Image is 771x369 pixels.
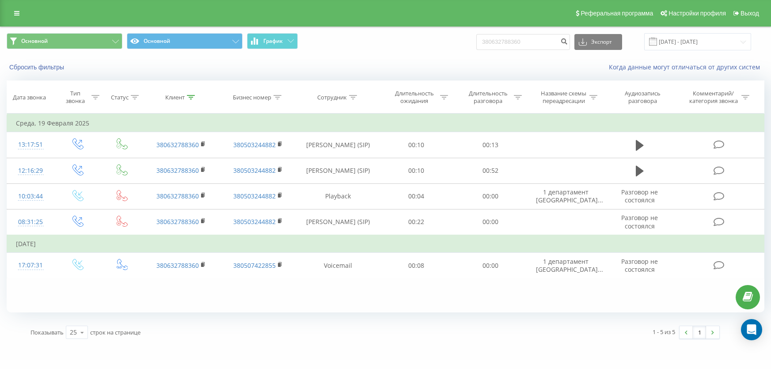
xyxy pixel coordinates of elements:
a: Когда данные могут отличаться от других систем [609,63,764,71]
a: 380503244882 [233,166,276,175]
td: Среда, 19 Февраля 2025 [7,114,764,132]
td: Playback [296,183,379,209]
td: [DATE] [7,235,764,253]
button: График [247,33,298,49]
td: [PERSON_NAME] (SIP) [296,209,379,235]
div: Open Intercom Messenger [741,319,762,340]
a: 380503244882 [233,192,276,200]
span: Разговор не состоялся [621,257,658,274]
a: 380507422855 [233,261,276,270]
td: 00:00 [453,183,527,209]
div: Комментарий/категория звонка [687,90,739,105]
td: 00:04 [380,183,453,209]
span: Реферальная программа [581,10,653,17]
div: Клиент [165,94,185,101]
div: 12:16:29 [16,162,46,179]
span: Выход [741,10,759,17]
div: Бизнес номер [233,94,271,101]
a: 380632788360 [156,217,199,226]
td: 00:08 [380,253,453,278]
div: 13:17:51 [16,136,46,153]
span: Показывать [30,328,64,336]
div: 08:31:25 [16,213,46,231]
span: График [263,38,283,44]
span: Разговор не состоялся [621,188,658,204]
span: Основной [21,38,48,45]
a: 380503244882 [233,217,276,226]
div: Название схемы переадресации [540,90,587,105]
div: 10:03:44 [16,188,46,205]
div: Дата звонка [13,94,46,101]
span: Настройки профиля [668,10,726,17]
div: Длительность ожидания [391,90,438,105]
span: 1 департамент [GEOGRAPHIC_DATA]... [536,188,603,204]
td: 00:22 [380,209,453,235]
td: [PERSON_NAME] (SIP) [296,132,379,158]
div: Тип звонка [62,90,89,105]
td: Voicemail [296,253,379,278]
td: 00:13 [453,132,527,158]
div: Статус [111,94,129,101]
span: 1 департамент [GEOGRAPHIC_DATA]... [536,257,603,274]
td: 00:10 [380,132,453,158]
a: 380632788360 [156,166,199,175]
td: 00:00 [453,253,527,278]
span: строк на странице [90,328,141,336]
input: Поиск по номеру [476,34,570,50]
button: Сбросить фильтры [7,63,68,71]
a: 380503244882 [233,141,276,149]
div: 17:07:31 [16,257,46,274]
div: Сотрудник [317,94,347,101]
div: 25 [70,328,77,337]
div: Длительность разговора [464,90,512,105]
td: 00:10 [380,158,453,183]
a: 380632788360 [156,261,199,270]
span: Разговор не состоялся [621,213,658,230]
div: Аудиозапись разговора [614,90,672,105]
div: 1 - 5 из 5 [653,327,675,336]
td: 00:00 [453,209,527,235]
td: 00:52 [453,158,527,183]
a: 380632788360 [156,192,199,200]
a: 1 [693,326,706,339]
td: [PERSON_NAME] (SIP) [296,158,379,183]
a: 380632788360 [156,141,199,149]
button: Экспорт [574,34,622,50]
button: Основной [127,33,243,49]
button: Основной [7,33,122,49]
